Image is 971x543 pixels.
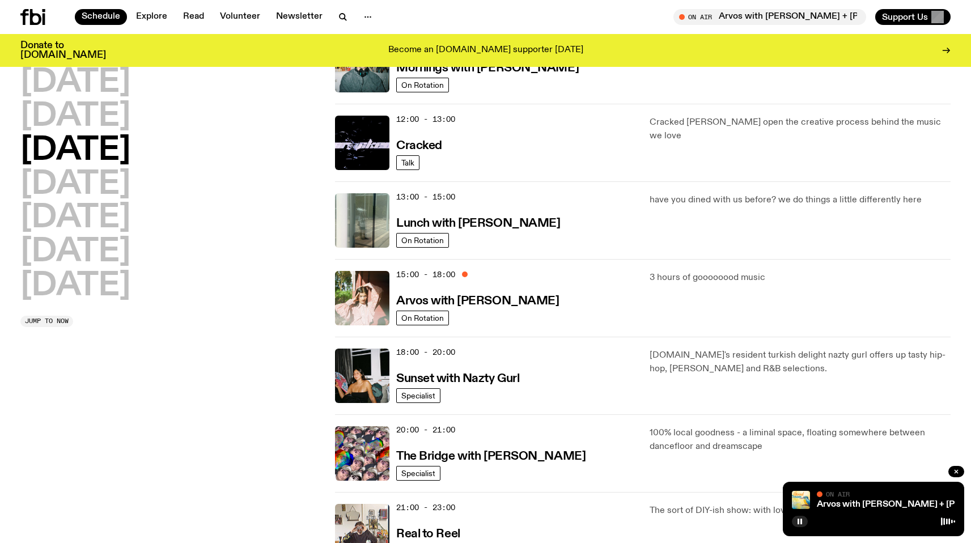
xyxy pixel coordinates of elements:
span: 12:00 - 13:00 [396,114,455,125]
a: Cracked [396,138,442,152]
button: [DATE] [20,67,130,99]
span: Specialist [401,469,435,477]
span: 15:00 - 18:00 [396,269,455,280]
span: 21:00 - 23:00 [396,502,455,513]
img: Maleeka stands outside on a balcony. She is looking at the camera with a serious expression, and ... [335,271,389,325]
h3: Donate to [DOMAIN_NAME] [20,41,106,60]
a: Real to Reel [396,526,460,540]
button: Support Us [875,9,951,25]
p: [DOMAIN_NAME]'s resident turkish delight nazty gurl offers up tasty hip-hop, [PERSON_NAME] and R&... [650,349,951,376]
button: [DATE] [20,270,130,302]
h3: The Bridge with [PERSON_NAME] [396,451,586,463]
a: Mornings with [PERSON_NAME] [396,60,579,74]
a: Schedule [75,9,127,25]
button: On AirArvos with [PERSON_NAME] + [PERSON_NAME] [673,9,866,25]
button: [DATE] [20,135,130,167]
p: 100% local goodness - a liminal space, floating somewhere between dancefloor and dreamscape [650,426,951,453]
span: Talk [401,158,414,167]
span: Specialist [401,391,435,400]
a: Arvos with [PERSON_NAME] [396,293,559,307]
span: On Rotation [401,80,444,89]
a: Read [176,9,211,25]
h3: Mornings with [PERSON_NAME] [396,62,579,74]
img: Logo for Podcast Cracked. Black background, with white writing, with glass smashing graphics [335,116,389,170]
span: Jump to now [25,318,69,324]
a: Explore [129,9,174,25]
span: Support Us [882,12,928,22]
a: On Rotation [396,311,449,325]
a: Specialist [396,388,440,403]
p: The sort of DIY-ish show: with love for instruments over computers. [650,504,951,517]
span: On Rotation [401,313,444,322]
h3: Sunset with Nazty Gurl [396,373,519,385]
a: Sunset with Nazty Gurl [396,371,519,385]
p: 3 hours of goooooood music [650,271,951,285]
p: Cracked [PERSON_NAME] open the creative process behind the music we love [650,116,951,143]
span: 13:00 - 15:00 [396,192,455,202]
button: Jump to now [20,316,73,327]
button: [DATE] [20,202,130,234]
button: [DATE] [20,236,130,268]
a: On Rotation [396,78,449,92]
span: 18:00 - 20:00 [396,347,455,358]
h3: Cracked [396,140,442,152]
button: [DATE] [20,101,130,133]
h3: Real to Reel [396,528,460,540]
a: Volunteer [213,9,267,25]
h3: Arvos with [PERSON_NAME] [396,295,559,307]
span: On Air [826,490,850,498]
p: have you dined with us before? we do things a little differently here [650,193,951,207]
p: Become an [DOMAIN_NAME] supporter [DATE] [388,45,583,56]
span: 20:00 - 21:00 [396,425,455,435]
a: Lunch with [PERSON_NAME] [396,215,560,230]
h3: Lunch with [PERSON_NAME] [396,218,560,230]
a: Newsletter [269,9,329,25]
a: The Bridge with [PERSON_NAME] [396,448,586,463]
button: [DATE] [20,169,130,201]
a: Specialist [396,466,440,481]
a: Talk [396,155,419,170]
span: On Rotation [401,236,444,244]
a: On Rotation [396,233,449,248]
